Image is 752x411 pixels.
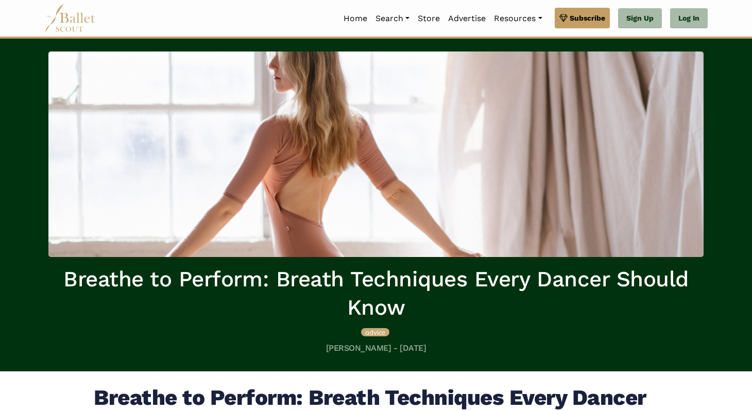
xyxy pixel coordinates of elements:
[48,265,704,321] h1: Breathe to Perform: Breath Techniques Every Dancer Should Know
[618,8,662,29] a: Sign Up
[48,343,704,354] h5: [PERSON_NAME] - [DATE]
[490,8,546,29] a: Resources
[670,8,708,29] a: Log In
[361,327,389,337] a: advice
[48,52,704,257] img: header_image.img
[570,12,605,24] span: Subscribe
[444,8,490,29] a: Advertise
[555,8,610,28] a: Subscribe
[339,8,371,29] a: Home
[365,328,385,336] span: advice
[559,12,568,24] img: gem.svg
[414,8,444,29] a: Store
[371,8,414,29] a: Search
